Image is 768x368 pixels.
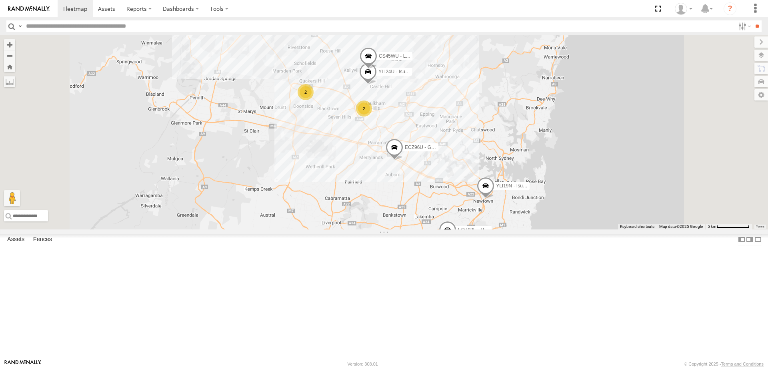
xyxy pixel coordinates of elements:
[298,84,314,100] div: 2
[8,6,50,12] img: rand-logo.svg
[684,362,764,366] div: © Copyright 2025 -
[724,2,736,15] i: ?
[405,145,450,150] span: ECZ96U - Great Wall
[754,234,762,245] label: Hide Summary Table
[756,225,764,228] a: Terms (opens in new tab)
[754,89,768,101] label: Map Settings
[29,234,56,245] label: Fences
[705,224,752,229] button: Map Scale: 5 km per 79 pixels
[4,61,15,72] button: Zoom Home
[496,183,543,189] span: YLI19N - Isuzu DMAX
[620,224,654,229] button: Keyboard shortcuts
[17,20,23,32] label: Search Query
[379,53,412,59] span: CS45WU - LDV
[378,69,427,74] span: YLI24U - Isuzu D-MAX
[356,101,372,117] div: 2
[348,362,378,366] div: Version: 308.01
[458,227,494,233] span: EOT93E - HiAce
[735,20,752,32] label: Search Filter Options
[746,234,754,245] label: Dock Summary Table to the Right
[708,224,716,229] span: 5 km
[4,360,41,368] a: Visit our Website
[738,234,746,245] label: Dock Summary Table to the Left
[3,234,28,245] label: Assets
[721,362,764,366] a: Terms and Conditions
[659,224,703,229] span: Map data ©2025 Google
[4,76,15,87] label: Measure
[4,190,20,206] button: Drag Pegman onto the map to open Street View
[4,39,15,50] button: Zoom in
[4,50,15,61] button: Zoom out
[672,3,695,15] div: Tom Tozer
